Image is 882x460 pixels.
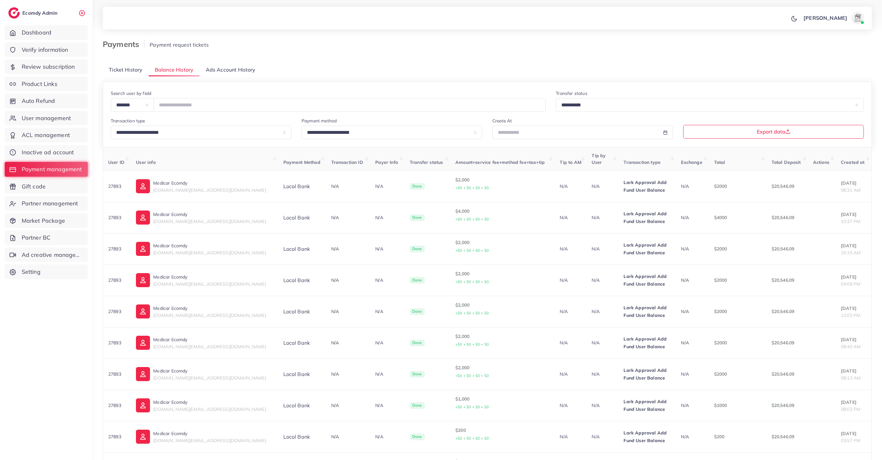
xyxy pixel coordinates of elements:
[331,215,339,220] span: N/A
[283,245,321,253] div: Local bank
[5,145,88,160] a: Inactive ad account
[772,276,803,284] p: $20,546.09
[455,176,549,192] p: $2,000
[841,250,861,256] span: 10:15 AM
[560,276,581,284] p: N/A
[714,339,761,347] p: $2000
[283,183,321,190] div: Local bank
[136,398,150,412] img: ic-user-info.36bf1079.svg
[681,309,689,314] span: N/A
[5,213,88,228] a: Market Package
[455,217,489,221] small: +$0 + $0 + $0 + $0
[624,429,671,444] p: Lark Approval Add Fund User Balance
[624,335,671,350] p: Lark Approval Add Fund User Balance
[22,268,41,276] span: Setting
[22,97,55,105] span: Auto Refund
[410,246,425,253] span: Done
[331,159,363,165] span: Transaction ID
[331,402,339,408] span: N/A
[714,433,761,441] p: $200
[772,308,803,315] p: $20,546.09
[108,182,126,190] p: 27893
[108,276,126,284] p: 27893
[153,336,266,343] p: Medicar Ecomdy
[455,405,489,409] small: +$0 + $0 + $0 + $0
[22,217,65,225] span: Market Package
[841,273,866,281] p: [DATE]
[410,183,425,190] span: Done
[22,63,75,71] span: Review subscription
[136,179,150,193] img: ic-user-info.36bf1079.svg
[136,159,155,165] span: User info
[455,270,549,286] p: $2,000
[108,159,124,165] span: User ID
[592,245,613,253] p: N/A
[331,371,339,377] span: N/A
[804,14,847,22] p: [PERSON_NAME]
[560,402,581,409] p: N/A
[22,80,57,88] span: Product Links
[22,10,59,16] h2: Ecomdy Admin
[624,241,671,257] p: Lark Approval Add Fund User Balance
[153,312,266,318] span: [DOMAIN_NAME][EMAIL_ADDRESS][DOMAIN_NAME]
[560,159,581,165] span: Tip to AM
[5,59,88,74] a: Review subscription
[375,245,400,253] p: N/A
[624,304,671,319] p: Lark Approval Add Fund User Balance
[302,118,337,124] label: Payment method
[841,281,860,287] span: 04:09 PM
[772,245,803,253] p: $20,546.09
[283,371,321,378] div: Local bank
[153,250,266,256] span: [DOMAIN_NAME][EMAIL_ADDRESS][DOMAIN_NAME]
[109,66,142,73] span: Ticket History
[455,186,489,190] small: +$0 + $0 + $0 + $0
[5,111,88,126] a: User management
[331,434,339,440] span: N/A
[375,402,400,409] p: N/A
[624,210,671,225] p: Lark Approval Add Fund User Balance
[331,277,339,283] span: N/A
[5,196,88,211] a: Partner management
[560,182,581,190] p: N/A
[841,430,866,437] p: [DATE]
[410,433,425,441] span: Done
[841,406,860,412] span: 08:03 PM
[813,159,829,165] span: Actions
[410,402,425,409] span: Done
[136,336,150,350] img: ic-user-info.36bf1079.svg
[714,245,761,253] p: $2000
[772,370,803,378] p: $20,546.09
[136,430,150,444] img: ic-user-info.36bf1079.svg
[455,395,549,411] p: $1,000
[681,183,689,189] span: N/A
[455,248,489,253] small: +$0 + $0 + $0 + $0
[560,245,581,253] p: N/A
[560,308,581,315] p: N/A
[331,309,339,314] span: N/A
[108,214,126,221] p: 27893
[108,339,126,347] p: 27893
[8,7,59,19] a: logoEcomdy Admin
[283,402,321,409] div: Local bank
[410,371,425,378] span: Done
[331,183,339,189] span: N/A
[592,402,613,409] p: N/A
[841,336,866,343] p: [DATE]
[283,433,321,441] div: Local bank
[851,11,864,24] img: avatar
[153,218,266,224] span: [DOMAIN_NAME][EMAIL_ADDRESS][DOMAIN_NAME]
[714,276,761,284] p: $2000
[455,239,549,254] p: $2,000
[8,7,20,19] img: logo
[455,373,489,378] small: +$0 + $0 + $0 + $0
[841,367,866,375] p: [DATE]
[772,159,801,165] span: Total Deposit
[455,436,489,441] small: +$0 + $0 + $0 + $0
[375,276,400,284] p: N/A
[455,342,489,347] small: +$0 + $0 + $0 + $0
[714,214,761,221] p: $4000
[556,90,587,96] label: Transfer status
[153,273,266,281] p: Medicar Ecomdy
[681,402,689,408] span: N/A
[22,182,46,191] span: Gift code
